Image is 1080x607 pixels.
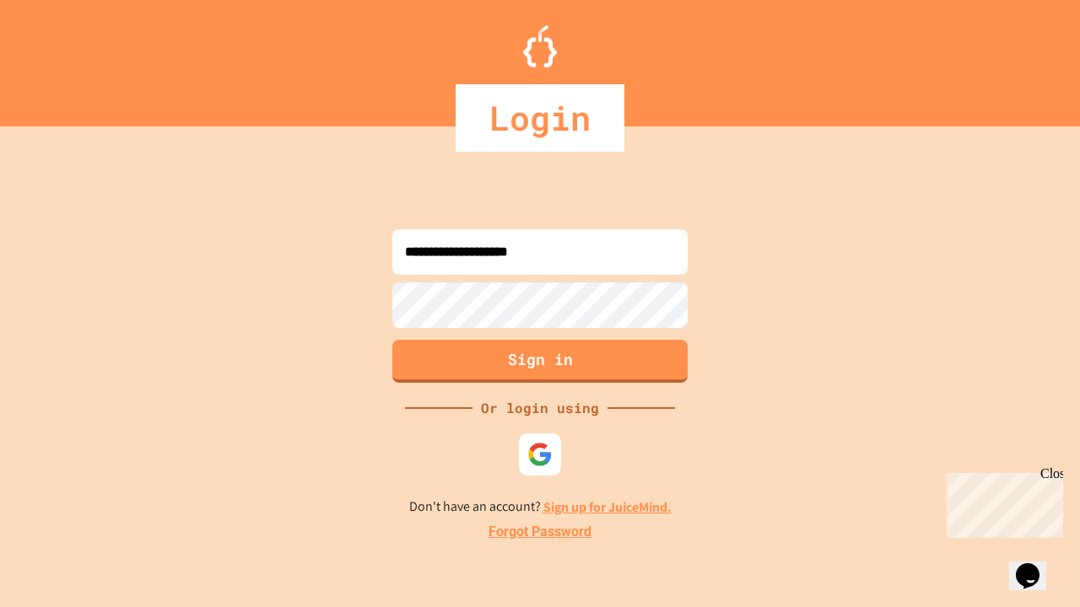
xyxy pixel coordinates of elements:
a: Sign up for JuiceMind. [543,498,672,516]
button: Sign in [392,340,688,383]
iframe: chat widget [1009,540,1063,590]
img: google-icon.svg [527,442,553,467]
div: Chat with us now!Close [7,7,116,107]
div: Or login using [472,398,607,418]
p: Don't have an account? [409,497,672,518]
a: Forgot Password [489,522,591,542]
img: Logo.svg [523,25,557,67]
div: Login [456,84,624,152]
iframe: chat widget [940,466,1063,538]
